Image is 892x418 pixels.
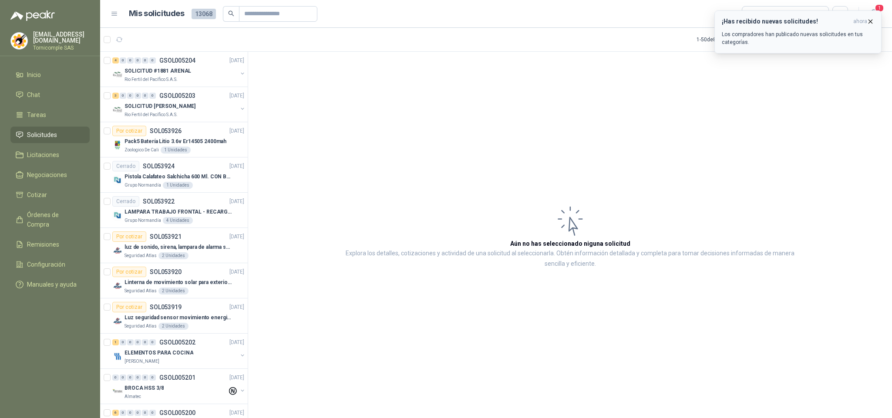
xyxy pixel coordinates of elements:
[112,93,119,99] div: 3
[714,10,882,54] button: ¡Has recibido nuevas solicitudes!ahora Los compradores han publicado nuevas solicitudes en tus ca...
[100,157,248,193] a: CerradoSOL053924[DATE] Company LogoPistola Calafateo Salchicha 600 Ml. CON BOQUILLAGrupo Normandí...
[27,130,57,140] span: Solicitudes
[875,4,884,12] span: 1
[135,410,141,416] div: 0
[125,384,164,392] p: BROCA HSS 3/8
[27,240,59,249] span: Remisiones
[10,107,90,123] a: Tareas
[27,70,41,80] span: Inicio
[112,196,139,207] div: Cerrado
[125,252,157,259] p: Seguridad Atlas
[229,303,244,311] p: [DATE]
[149,93,156,99] div: 0
[142,410,148,416] div: 0
[125,349,193,357] p: ELEMENTOS PARA COCINA
[142,93,148,99] div: 0
[510,239,630,248] h3: Aún no has seleccionado niguna solicitud
[10,187,90,203] a: Cotizar
[866,6,882,22] button: 1
[192,9,216,19] span: 13068
[228,10,234,17] span: search
[112,316,123,326] img: Company Logo
[722,30,874,46] p: Los compradores han publicado nuevas solicitudes en tus categorías.
[112,57,119,64] div: 4
[149,57,156,64] div: 0
[120,339,126,345] div: 0
[125,137,226,146] p: Pack5 Batería Litio 3.6v Er14505 2400mah
[229,338,244,347] p: [DATE]
[159,339,195,345] p: GSOL005202
[135,57,141,64] div: 0
[112,337,246,365] a: 1 0 0 0 0 0 GSOL005202[DATE] Company LogoELEMENTOS PARA COCINA[PERSON_NAME]
[229,268,244,276] p: [DATE]
[125,182,161,189] p: Grupo Normandía
[127,93,134,99] div: 0
[150,128,182,134] p: SOL053926
[125,217,161,224] p: Grupo Normandía
[125,288,157,294] p: Seguridad Atlas
[150,234,182,240] p: SOL053921
[229,162,244,171] p: [DATE]
[143,163,175,169] p: SOL053924
[135,339,141,345] div: 0
[142,375,148,381] div: 0
[10,147,90,163] a: Licitaciones
[127,410,134,416] div: 0
[112,104,123,115] img: Company Logo
[125,173,233,181] p: Pistola Calafateo Salchicha 600 Ml. CON BOQUILLA
[112,245,123,256] img: Company Logo
[697,33,753,47] div: 1 - 50 de 8126
[112,375,119,381] div: 0
[158,252,188,259] div: 2 Unidades
[27,280,77,289] span: Manuales y ayuda
[150,269,182,275] p: SOL053920
[125,243,233,251] p: luz de sonido, sirena, lampara de alarma solar
[10,207,90,233] a: Órdenes de Compra
[112,351,123,361] img: Company Logo
[10,127,90,143] a: Solicitudes
[112,140,123,150] img: Company Logo
[10,67,90,83] a: Inicio
[10,276,90,293] a: Manuales y ayuda
[125,102,195,110] p: SOLICITUD [PERSON_NAME]
[125,278,233,287] p: Linterna de movimiento solar para exteriores con 77 leds
[120,410,126,416] div: 0
[125,323,157,330] p: Seguridad Atlas
[112,302,146,312] div: Por cotizar
[142,57,148,64] div: 0
[125,358,159,365] p: [PERSON_NAME]
[135,93,141,99] div: 0
[112,372,246,400] a: 0 0 0 0 0 0 GSOL005201[DATE] Company LogoBROCA HSS 3/8Almatec
[125,67,191,75] p: SOLICITUD #1881 ARENAL
[129,7,185,20] h1: Mis solicitudes
[229,409,244,417] p: [DATE]
[10,87,90,103] a: Chat
[10,236,90,253] a: Remisiones
[143,198,175,204] p: SOL053922
[27,210,81,229] span: Órdenes de Compra
[112,210,123,221] img: Company Logo
[33,31,90,43] p: [EMAIL_ADDRESS][DOMAIN_NAME]
[150,304,182,310] p: SOL053919
[127,339,134,345] div: 0
[149,375,156,381] div: 0
[747,9,766,19] div: Todas
[722,18,850,25] h3: ¡Has recibido nuevas solicitudes!
[120,57,126,64] div: 0
[163,182,193,189] div: 1 Unidades
[27,150,59,160] span: Licitaciones
[158,323,188,330] div: 2 Unidades
[27,110,46,120] span: Tareas
[125,314,233,322] p: Luz seguridad sensor movimiento energia solar
[120,93,126,99] div: 0
[163,217,193,224] div: 4 Unidades
[27,190,47,200] span: Cotizar
[159,375,195,381] p: GSOL005201
[853,18,867,25] span: ahora
[159,410,195,416] p: GSOL005200
[100,193,248,228] a: CerradoSOL053922[DATE] Company LogoLAMPARA TRABAJO FRONTAL - RECARGABLEGrupo Normandía4 Unidades
[127,375,134,381] div: 0
[135,375,141,381] div: 0
[100,228,248,263] a: Por cotizarSOL053921[DATE] Company Logoluz de sonido, sirena, lampara de alarma solarSeguridad At...
[112,161,139,171] div: Cerrado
